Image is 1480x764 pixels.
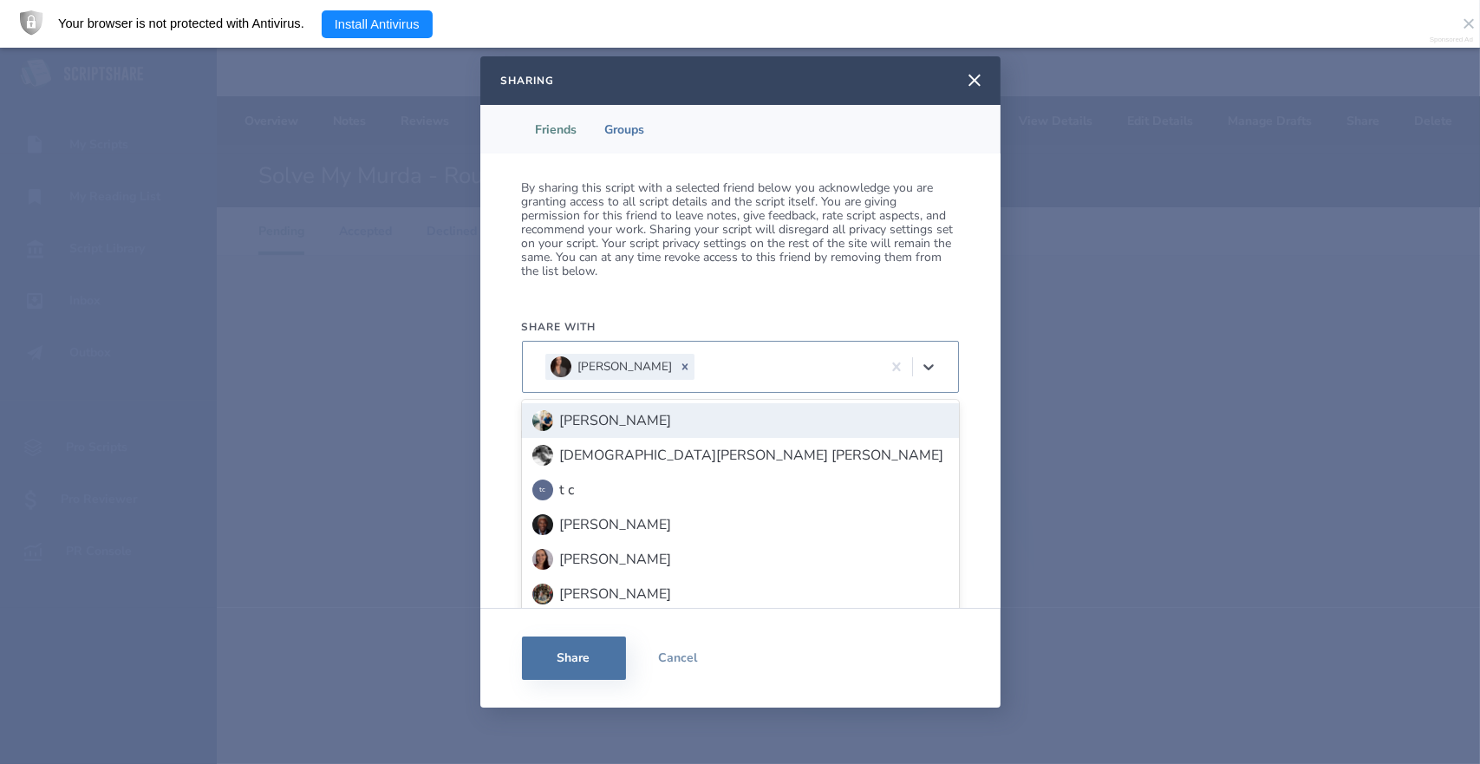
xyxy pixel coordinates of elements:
[522,105,591,153] li: Friends
[560,447,944,463] div: [DEMOGRAPHIC_DATA][PERSON_NAME] [PERSON_NAME]
[532,514,553,535] img: user_1641492977-crop.jpg
[532,410,553,431] img: user_1673573717-crop.jpg
[560,552,672,567] div: [PERSON_NAME]
[591,105,659,153] li: Groups
[501,74,555,88] h2: Sharing
[626,637,730,680] button: Cancel
[532,549,553,570] img: user_1644698712-crop.jpg
[560,586,672,602] div: [PERSON_NAME]
[522,637,626,680] button: Share
[551,356,571,377] img: user_1604966854-crop.jpg
[578,360,673,374] div: [PERSON_NAME]
[532,445,553,466] img: user_1598148512-crop.jpg
[532,480,553,500] div: tc
[560,517,672,532] div: [PERSON_NAME]
[522,320,959,334] label: Share With
[522,181,959,278] p: By sharing this script with a selected friend below you acknowledge you are granting access to al...
[560,413,672,428] div: [PERSON_NAME]
[560,482,575,498] div: t c
[532,584,553,604] img: user_1684950674-crop.jpg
